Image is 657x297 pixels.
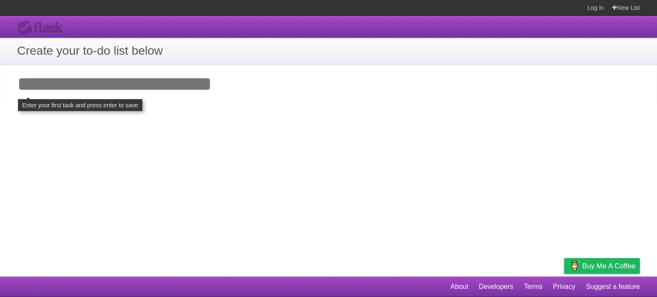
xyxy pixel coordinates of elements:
[524,279,543,295] a: Terms
[553,279,575,295] a: Privacy
[479,279,513,295] a: Developers
[586,279,640,295] a: Suggest a feature
[450,279,468,295] a: About
[582,259,636,273] span: Buy me a coffee
[568,259,580,273] img: Buy me a coffee
[17,20,68,35] div: Flask
[17,42,640,60] h1: Create your to-do list below
[564,258,640,274] a: Buy me a coffee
